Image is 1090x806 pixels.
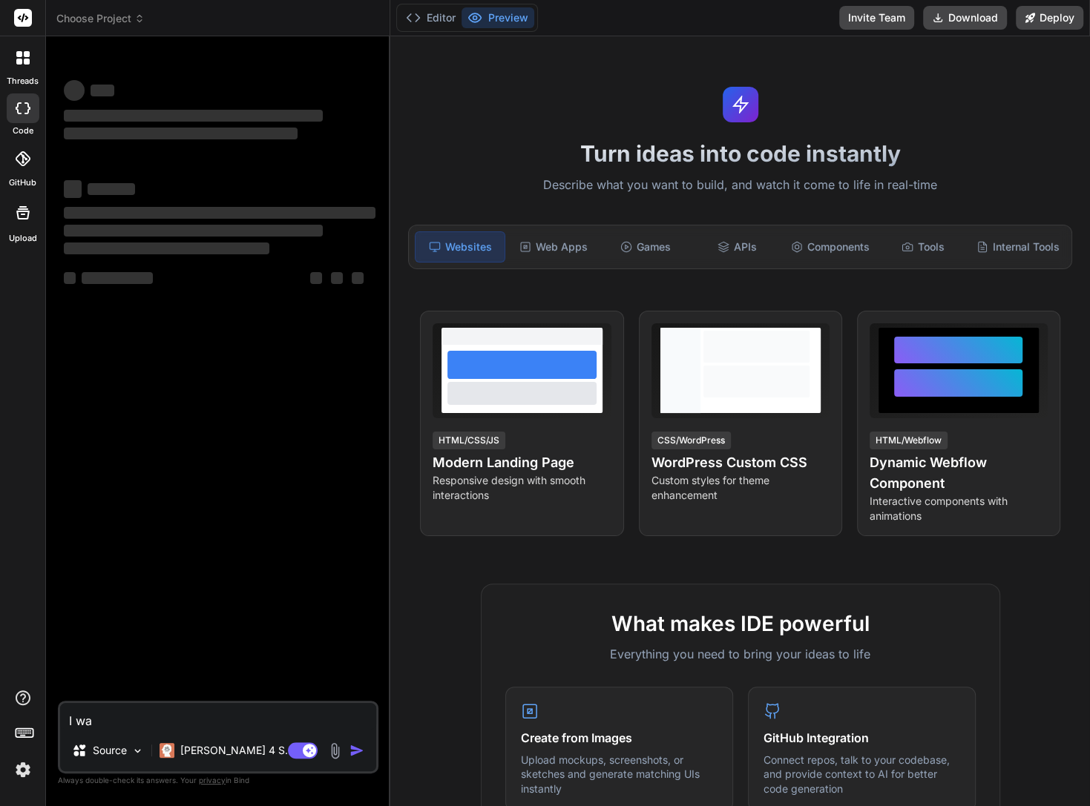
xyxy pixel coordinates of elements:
span: ‌ [64,272,76,284]
h4: Create from Images [521,729,718,747]
span: ‌ [91,85,114,96]
label: Upload [9,232,37,245]
span: ‌ [64,180,82,198]
label: threads [7,75,39,87]
div: Games [601,231,690,262]
span: ‌ [64,242,269,254]
button: Editor [400,7,462,28]
div: Websites [415,231,505,262]
div: Tools [879,231,968,262]
h4: GitHub Integration [764,729,960,747]
span: Choose Project [56,11,145,26]
span: ‌ [310,272,322,284]
span: ‌ [64,128,298,139]
span: ‌ [82,272,153,284]
p: Interactive components with animations [870,494,1048,523]
span: ‌ [64,80,85,101]
div: HTML/Webflow [870,432,948,449]
h4: Modern Landing Page [433,452,611,473]
img: settings [10,757,36,782]
span: ‌ [352,272,364,284]
p: Connect repos, talk to your codebase, and provide context to AI for better code generation [764,753,960,796]
div: Components [785,231,876,262]
h4: Dynamic Webflow Component [870,452,1048,494]
img: Claude 4 Sonnet [160,743,174,758]
div: Internal Tools [971,231,1066,262]
p: Source [93,743,127,758]
label: code [13,125,33,137]
img: icon [349,743,364,758]
button: Preview [462,7,534,28]
p: Always double-check its answers. Your in Bind [58,773,378,787]
label: GitHub [9,176,36,189]
p: Everything you need to bring your ideas to life [505,645,976,663]
p: Custom styles for theme enhancement [651,473,830,503]
span: ‌ [64,225,323,237]
span: ‌ [331,272,343,284]
span: ‌ [64,207,375,219]
button: Download [923,6,1007,30]
p: Responsive design with smooth interactions [433,473,611,503]
img: attachment [326,742,344,759]
span: ‌ [64,110,323,122]
p: [PERSON_NAME] 4 S.. [180,743,291,758]
div: HTML/CSS/JS [433,432,505,449]
h4: WordPress Custom CSS [651,452,830,473]
div: CSS/WordPress [651,432,731,449]
h2: What makes IDE powerful [505,608,976,639]
p: Upload mockups, screenshots, or sketches and generate matching UIs instantly [521,753,718,796]
span: ‌ [88,183,135,195]
button: Invite Team [839,6,914,30]
img: Pick Models [131,744,144,757]
h1: Turn ideas into code instantly [399,140,1081,167]
p: Describe what you want to build, and watch it come to life in real-time [399,176,1081,195]
div: Web Apps [508,231,597,262]
button: Deploy [1016,6,1083,30]
textarea: I wa [60,703,376,730]
span: privacy [199,776,226,784]
div: APIs [693,231,782,262]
